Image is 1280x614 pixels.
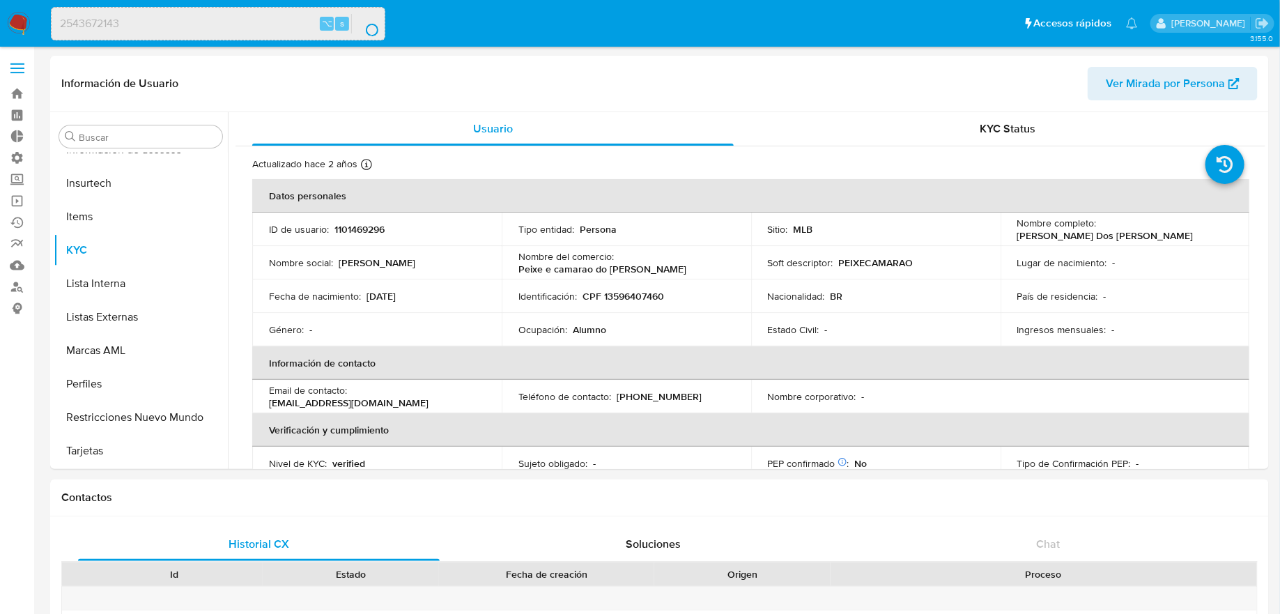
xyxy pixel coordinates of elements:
p: CPF 13596407460 [583,290,664,302]
button: Insurtech [54,167,228,200]
input: Buscar [79,131,217,144]
p: - [1136,457,1139,470]
span: Historial CX [229,536,289,552]
span: Soluciones [626,536,681,552]
p: Tipo de Confirmación PEP : [1017,457,1131,470]
p: Soft descriptor : [768,256,833,269]
p: - [593,457,596,470]
p: [PHONE_NUMBER] [617,390,702,403]
div: Proceso [840,567,1247,581]
th: Información de contacto [252,346,1249,380]
button: Listas Externas [54,300,228,334]
p: Nombre corporativo : [768,390,856,403]
p: Identificación : [518,290,577,302]
p: Persona [580,223,617,236]
button: Restricciones Nuevo Mundo [54,401,228,434]
p: [DATE] [367,290,396,302]
button: KYC [54,233,228,267]
p: MLB [794,223,813,236]
p: Sujeto obligado : [518,457,587,470]
p: [PERSON_NAME] Dos [PERSON_NAME] [1017,229,1194,242]
span: KYC Status [980,121,1036,137]
p: Nombre completo : [1017,217,1097,229]
p: Género : [269,323,304,336]
a: Notificaciones [1126,17,1138,29]
p: - [1104,290,1106,302]
p: Lugar de nacimiento : [1017,256,1107,269]
button: Perfiles [54,367,228,401]
input: Buscar usuario o caso... [52,15,385,33]
button: Buscar [65,131,76,142]
p: Nivel de KYC : [269,457,327,470]
p: No [855,457,868,470]
p: BR [831,290,843,302]
p: PEIXECAMARAO [839,256,913,269]
p: Teléfono de contacto : [518,390,611,403]
p: - [825,323,828,336]
p: 1101469296 [334,223,385,236]
div: Fecha de creación [449,567,645,581]
button: Lista Interna [54,267,228,300]
p: - [862,390,865,403]
button: Ver Mirada por Persona [1088,67,1258,100]
span: Accesos rápidos [1034,16,1112,31]
p: - [1112,323,1115,336]
p: Alumno [573,323,606,336]
p: Nombre social : [269,256,333,269]
p: Peixe e camarao do [PERSON_NAME] [518,263,686,275]
p: Fecha de nacimiento : [269,290,361,302]
p: PEP confirmado : [768,457,849,470]
button: Marcas AML [54,334,228,367]
span: Chat [1037,536,1061,552]
p: Nombre del comercio : [518,250,614,263]
div: Id [96,567,253,581]
p: eric.malcangi@mercadolibre.com [1171,17,1250,30]
span: Ver Mirada por Persona [1106,67,1225,100]
p: verified [332,457,365,470]
p: Nacionalidad : [768,290,825,302]
p: Ingresos mensuales : [1017,323,1106,336]
div: Estado [272,567,429,581]
p: - [309,323,312,336]
p: Email de contacto : [269,384,347,397]
p: - [1113,256,1116,269]
p: [EMAIL_ADDRESS][DOMAIN_NAME] [269,397,429,409]
p: Estado Civil : [768,323,819,336]
p: País de residencia : [1017,290,1098,302]
div: Origen [664,567,821,581]
span: s [340,17,344,30]
p: ID de usuario : [269,223,329,236]
th: Verificación y cumplimiento [252,413,1249,447]
p: [PERSON_NAME] [339,256,415,269]
th: Datos personales [252,179,1249,213]
span: ⌥ [322,17,332,30]
p: Sitio : [768,223,788,236]
button: search-icon [351,14,380,33]
p: Ocupación : [518,323,567,336]
h1: Contactos [61,491,1258,505]
p: Actualizado hace 2 años [252,158,357,171]
h1: Información de Usuario [61,77,178,91]
p: Tipo entidad : [518,223,574,236]
span: Usuario [473,121,513,137]
a: Salir [1255,16,1270,31]
button: Items [54,200,228,233]
button: Tarjetas [54,434,228,468]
